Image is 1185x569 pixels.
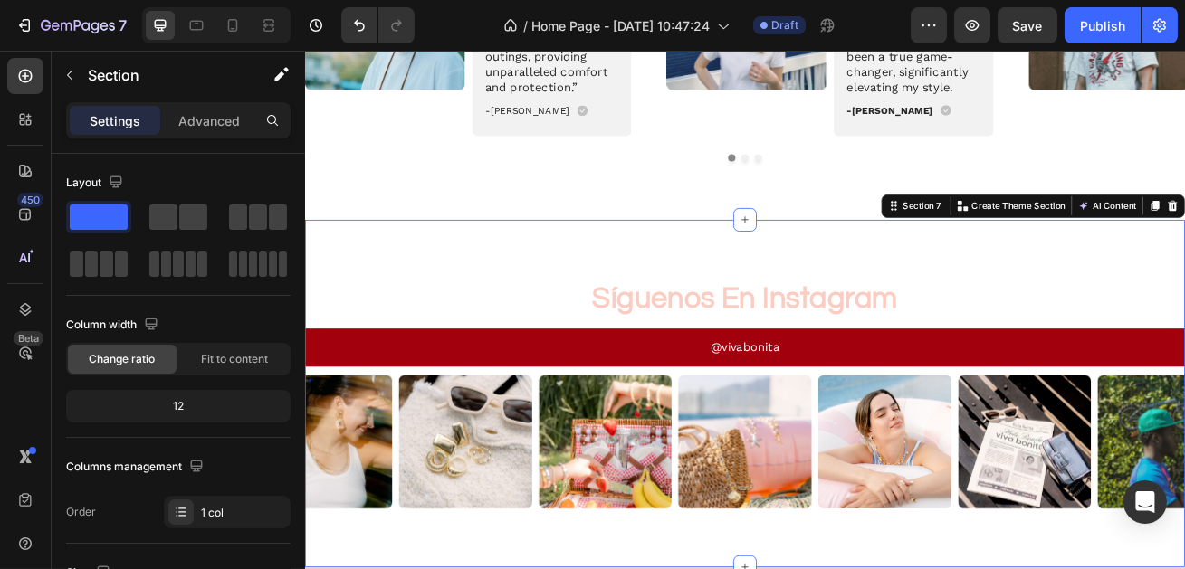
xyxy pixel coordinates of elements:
[501,354,586,380] p: @vivabonita
[66,171,127,195] div: Layout
[223,67,327,82] p: -[PERSON_NAME]
[1065,7,1141,43] button: Publish
[979,401,1143,565] img: gempages_585035747841540754-54fe7c36-3561-4f41-9645-6c0bb92af95f.webp
[1013,18,1043,33] span: Save
[531,16,710,35] span: Home Page - [DATE] 10:47:24
[66,313,162,337] div: Column width
[823,184,939,200] p: Create Theme Section
[2,283,1085,330] p: ⁠⁠⁠⁠⁠⁠⁠
[341,7,415,43] div: Undo/Redo
[555,128,564,137] button: Dot
[90,351,156,367] span: Change ratio
[461,401,626,565] img: gempages_585035747841540754-2f40c5d1-9e28-4718-be26-28145150dd45.jpg
[90,111,140,130] p: Settings
[998,7,1057,43] button: Save
[119,14,127,36] p: 7
[66,455,207,479] div: Columns management
[88,64,236,86] p: Section
[116,401,281,565] img: gempages_585035747841540754-a8a7d4ad-77bb-4bd5-8011-16fb65c6d290.jpg
[539,128,548,137] button: Dot
[1123,480,1167,524] div: Open Intercom Messenger
[951,181,1030,203] button: AI Content
[355,288,731,325] strong: síguenos en instagram
[178,111,240,130] p: Advanced
[634,401,798,565] img: gempages_585035747841540754-68c1b5e5-3b71-4572-b74b-9e2425a4fe84.jpg
[201,351,268,367] span: Fit to content
[7,7,135,43] button: 7
[734,184,789,200] div: Section 7
[523,16,528,35] span: /
[522,128,531,137] button: Dot
[201,505,286,521] div: 1 col
[807,401,971,565] img: gempages_585035747841540754-0a961b03-1e81-41b4-b5cd-3c9a4b3e9fee.jpg
[70,394,287,419] div: 12
[288,401,453,565] img: gempages_585035747841540754-e1cf57e3-c203-4a1e-8a70-c6805dc4c429.jpg
[1080,16,1125,35] div: Publish
[305,51,1185,569] iframe: Design area
[669,67,775,82] p: -[PERSON_NAME]
[14,331,43,346] div: Beta
[66,504,96,520] div: Order
[771,17,798,33] span: Draft
[17,193,43,207] div: 450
